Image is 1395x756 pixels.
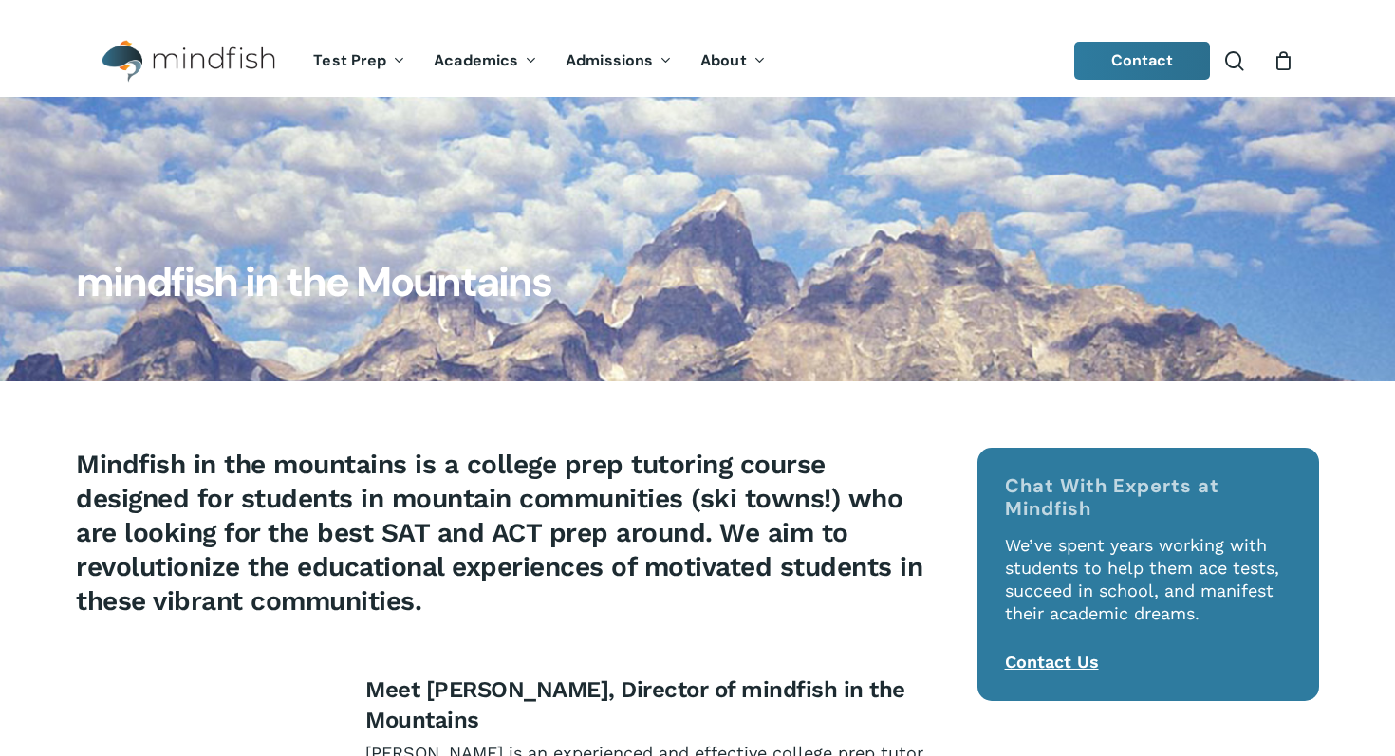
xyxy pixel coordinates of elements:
h4: Chat With Experts at Mindfish [1005,474,1293,520]
a: About [686,53,780,69]
span: About [700,50,747,70]
strong: Meet [PERSON_NAME], Director of mindfish in the Mountains [365,676,905,733]
p: We’ve spent years working with students to help them ace tests, succeed in school, and manifest t... [1005,534,1293,651]
span: Contact [1111,50,1174,70]
span: Academics [434,50,518,70]
header: Main Menu [76,26,1319,97]
a: Admissions [551,53,686,69]
a: Test Prep [299,53,419,69]
h1: mindfish in the Mountains [76,262,1319,303]
span: Admissions [566,50,653,70]
a: Academics [419,53,551,69]
strong: Mindfish in the mountains is a college prep tutoring course designed for students in mountain com... [76,449,922,617]
a: Contact Us [1005,652,1099,672]
nav: Main Menu [299,26,779,97]
a: Contact [1074,42,1211,80]
span: Test Prep [313,50,386,70]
